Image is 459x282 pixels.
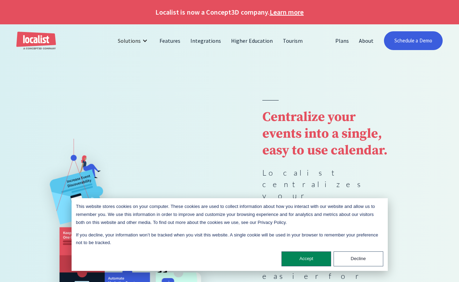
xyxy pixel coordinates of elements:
button: Accept [281,251,331,266]
strong: Centralize your events into a single, easy to use calendar. [262,109,387,159]
a: home [16,32,56,50]
div: Solutions [113,32,155,49]
a: Schedule a Demo [384,31,443,50]
a: Higher Education [226,32,278,49]
a: Plans [330,32,354,49]
a: Features [155,32,186,49]
a: Integrations [186,32,226,49]
a: About [354,32,379,49]
button: Decline [334,251,383,266]
p: If you decline, your information won’t be tracked when you visit this website. A single cookie wi... [76,231,383,247]
p: This website stores cookies on your computer. These cookies are used to collect information about... [76,203,383,226]
div: Solutions [118,37,141,45]
div: Cookie banner [72,198,388,271]
a: Learn more [270,7,304,17]
a: Tourism [278,32,308,49]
